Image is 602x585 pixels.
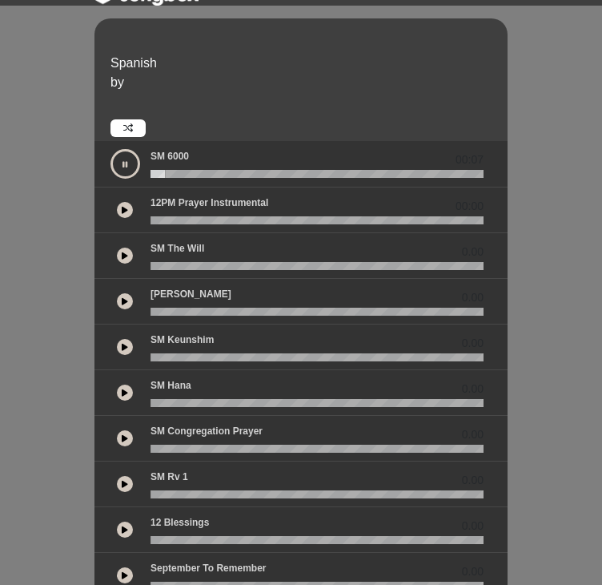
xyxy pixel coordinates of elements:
[462,335,484,352] span: 0.00
[150,196,268,210] p: 12PM Prayer Instrumental
[150,470,188,484] p: SM Rv 1
[462,426,484,443] span: 0.00
[110,54,504,73] p: Spanish
[456,151,484,168] span: 00:07
[462,289,484,306] span: 0.00
[462,381,484,397] span: 0.00
[150,241,204,256] p: SM The Will
[110,75,124,89] span: by
[150,378,191,393] p: SM Hana
[456,198,484,215] span: 00:00
[150,424,263,438] p: SM Congregation Prayer
[150,149,189,163] p: SM 6000
[150,561,267,575] p: September to Remember
[150,515,209,530] p: 12 Blessings
[150,287,231,301] p: [PERSON_NAME]
[462,472,484,489] span: 0.00
[462,518,484,535] span: 0.00
[462,244,484,260] span: 0.00
[462,563,484,580] span: 0.00
[150,333,214,347] p: SM Keunshim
